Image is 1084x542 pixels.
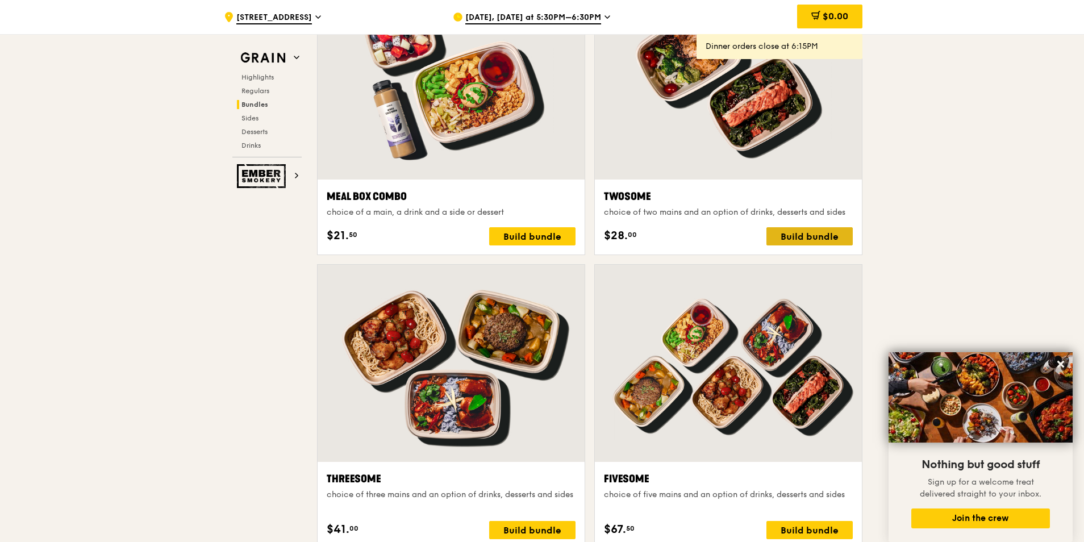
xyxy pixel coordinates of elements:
div: Dinner orders close at 6:15PM [706,41,853,52]
div: choice of a main, a drink and a side or dessert [327,207,576,218]
span: $21. [327,227,349,244]
span: $0.00 [823,11,848,22]
div: Build bundle [766,521,853,539]
span: Sides [241,114,259,122]
div: Build bundle [489,227,576,245]
div: Twosome [604,189,853,205]
div: choice of five mains and an option of drinks, desserts and sides [604,489,853,501]
span: $28. [604,227,628,244]
span: $67. [604,521,626,538]
div: choice of two mains and an option of drinks, desserts and sides [604,207,853,218]
div: Build bundle [489,521,576,539]
div: Threesome [327,471,576,487]
span: Desserts [241,128,268,136]
span: Highlights [241,73,274,81]
div: Fivesome [604,471,853,487]
span: 50 [349,230,357,239]
span: Nothing but good stuff [922,458,1040,472]
img: Grain web logo [237,48,289,68]
span: 50 [626,524,635,533]
span: Drinks [241,141,261,149]
span: Regulars [241,87,269,95]
div: choice of three mains and an option of drinks, desserts and sides [327,489,576,501]
span: Bundles [241,101,268,109]
span: [DATE], [DATE] at 5:30PM–6:30PM [465,12,601,24]
button: Join the crew [911,508,1050,528]
span: 00 [628,230,637,239]
span: $41. [327,521,349,538]
img: DSC07876-Edit02-Large.jpeg [889,352,1073,443]
button: Close [1052,355,1070,373]
div: Meal Box Combo [327,189,576,205]
div: Build bundle [766,227,853,245]
span: 00 [349,524,358,533]
span: [STREET_ADDRESS] [236,12,312,24]
span: Sign up for a welcome treat delivered straight to your inbox. [920,477,1041,499]
img: Ember Smokery web logo [237,164,289,188]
